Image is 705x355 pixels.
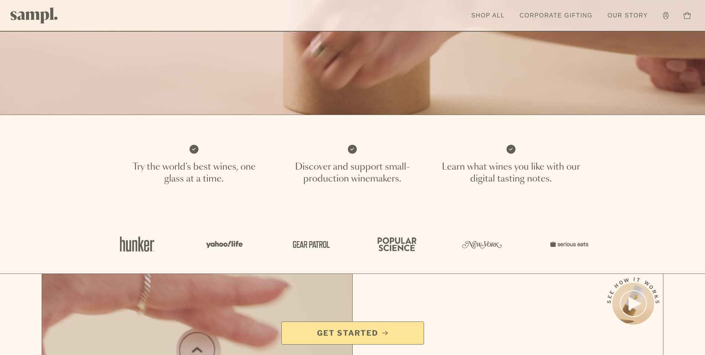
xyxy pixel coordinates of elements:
img: Artboard_5_7fdae55a-36fd-43f7-8bfd-f74a06a2878e_x450.png [287,228,332,260]
button: See how it works [612,283,654,324]
img: Sampl logo [10,7,58,23]
img: Artboard_1_c8cd28af-0030-4af1-819c-248e302c7f06_x450.png [115,228,159,260]
a: Shop All [468,7,508,24]
p: Try the world’s best wines, one glass at a time. [123,161,264,185]
img: Artboard_3_0b291449-6e8c-4d07-b2c2-3f3601a19cd1_x450.png [460,228,504,260]
img: Artboard_4_28b4d326-c26e-48f9-9c80-911f17d6414e_x450.png [373,228,418,260]
a: Get Started [281,322,424,345]
img: Artboard_6_04f9a106-072f-468a-bdd7-f11783b05722_x450.png [201,228,246,260]
span: Get Started [317,328,378,338]
a: Our Story [604,7,652,24]
p: Learn what wines you like with our digital tasting notes. [441,161,582,185]
p: Discover and support small-production winemakers. [282,161,423,185]
img: Artboard_7_5b34974b-f019-449e-91fb-745f8d0877ee_x450.png [546,228,591,260]
a: Corporate Gifting [516,7,596,24]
